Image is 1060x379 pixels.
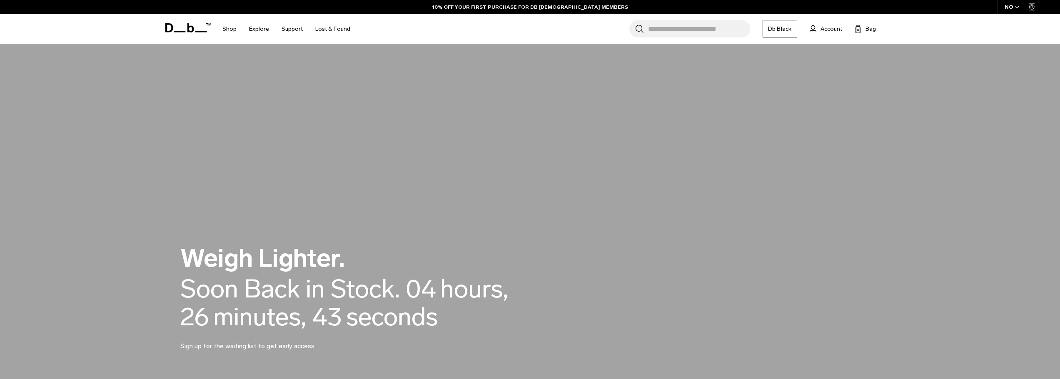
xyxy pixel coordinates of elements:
span: 04 [406,275,436,303]
div: Soon Back in Stock. [180,275,400,303]
a: Explore [249,14,269,44]
span: hours, [440,275,508,303]
a: 10% OFF YOUR FIRST PURCHASE FOR DB [DEMOGRAPHIC_DATA] MEMBERS [432,3,628,11]
span: minutes [213,303,306,331]
span: Bag [865,25,876,33]
p: Sign up for the waiting list to get early access. [180,331,380,351]
button: Bag [855,24,876,34]
a: Lost & Found [315,14,350,44]
span: , [301,302,306,332]
a: Support [282,14,303,44]
span: seconds [346,303,438,331]
nav: Main Navigation [216,14,357,44]
a: Db Black [763,20,797,37]
span: Account [821,25,842,33]
span: 43 [312,303,342,331]
a: Shop [222,14,237,44]
a: Account [810,24,842,34]
span: 26 [180,303,209,331]
h2: Weigh Lighter. [180,245,555,271]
